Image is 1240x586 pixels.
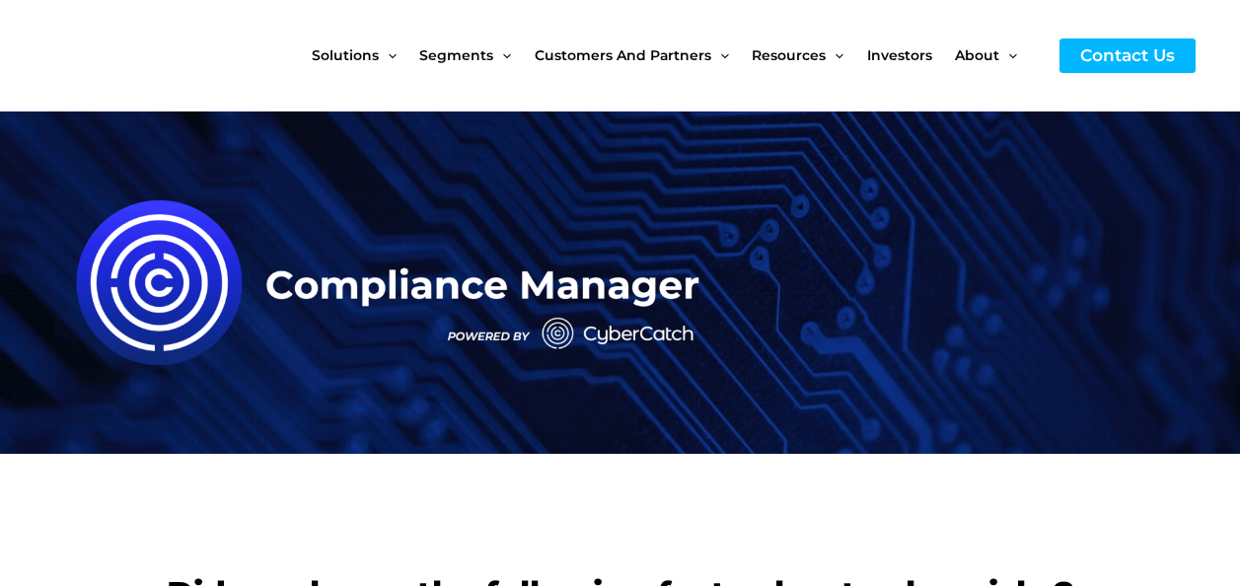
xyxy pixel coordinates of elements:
span: Investors [867,14,932,97]
span: Resources [752,14,826,97]
span: About [955,14,999,97]
span: Segments [419,14,493,97]
nav: Site Navigation: New Main Menu [312,14,1040,97]
span: Menu Toggle [711,14,729,97]
span: Menu Toggle [379,14,397,97]
a: Contact Us [1059,38,1196,73]
img: CyberCatch [35,15,271,97]
span: Menu Toggle [826,14,843,97]
span: Menu Toggle [999,14,1017,97]
span: Solutions [312,14,379,97]
span: Menu Toggle [493,14,511,97]
span: Customers and Partners [535,14,711,97]
a: Investors [867,14,955,97]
